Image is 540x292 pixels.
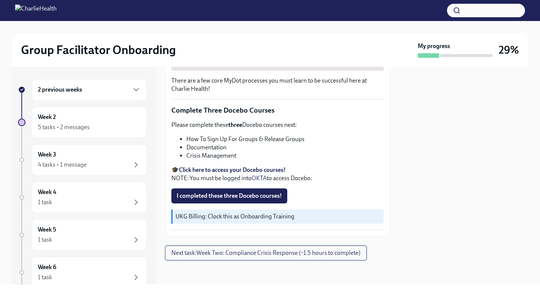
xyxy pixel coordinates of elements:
[38,161,87,169] div: 4 tasks • 1 message
[15,5,57,17] img: CharlieHealth
[171,105,384,115] p: Complete Three Docebo Courses
[186,152,384,160] li: Crisis Management
[38,226,56,234] h6: Week 5
[38,188,56,196] h6: Week 4
[38,113,56,121] h6: Week 2
[38,151,56,159] h6: Week 3
[18,257,147,288] a: Week 61 task
[38,263,56,271] h6: Week 6
[165,245,367,260] button: Next task:Week Two: Compliance Crisis Response (~1.5 hours to complete)
[252,175,267,182] a: OKTA
[171,121,384,129] p: Please complete these Docebo courses next:
[171,188,287,203] button: I completed these three Docebo courses!
[171,166,384,182] p: 🎓 NOTE: You must be logged into to access Docebo.
[179,166,286,173] a: Click here to access your Docebo courses!
[175,212,381,221] p: UKG Billing: Clock this as Onboarding Training
[499,43,519,57] h3: 29%
[18,182,147,213] a: Week 41 task
[31,79,147,101] div: 2 previous weeks
[186,143,384,152] li: Documentation
[38,86,82,94] h6: 2 previous weeks
[38,123,90,131] div: 5 tasks • 2 messages
[18,219,147,251] a: Week 51 task
[38,198,52,206] div: 1 task
[18,144,147,176] a: Week 34 tasks • 1 message
[21,42,176,57] h2: Group Facilitator Onboarding
[228,121,242,128] strong: three
[171,77,384,93] p: There are a few core MyDot processes you must learn to be successful here at Charlie Health!
[177,192,282,200] span: I completed these three Docebo courses!
[38,236,52,244] div: 1 task
[18,107,147,138] a: Week 25 tasks • 2 messages
[186,135,384,143] li: How To Sign Up For Groups & Release Groups
[171,249,360,257] span: Next task : Week Two: Compliance Crisis Response (~1.5 hours to complete)
[38,273,52,281] div: 1 task
[418,42,450,50] strong: My progress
